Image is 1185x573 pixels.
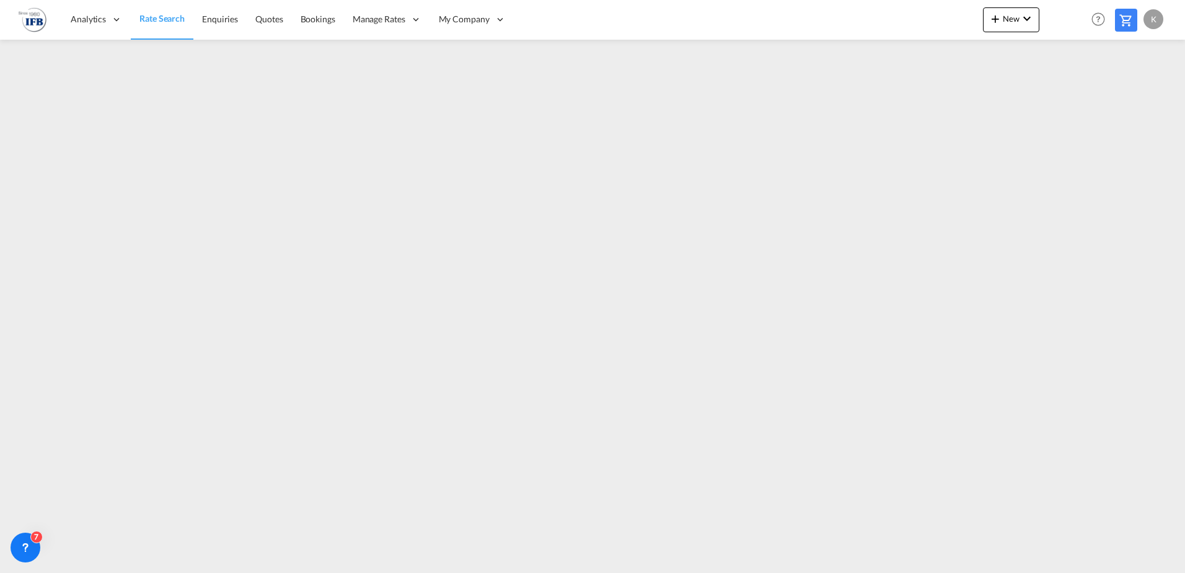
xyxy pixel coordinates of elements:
[255,14,283,24] span: Quotes
[1143,9,1163,29] div: K
[19,6,46,33] img: b4b53bb0256b11ee9ca18b7abc72fd7f.png
[353,13,405,25] span: Manage Rates
[1088,9,1115,31] div: Help
[202,14,238,24] span: Enquiries
[71,13,106,25] span: Analytics
[301,14,335,24] span: Bookings
[439,13,490,25] span: My Company
[988,14,1034,24] span: New
[983,7,1039,32] button: icon-plus 400-fgNewicon-chevron-down
[988,11,1003,26] md-icon: icon-plus 400-fg
[1020,11,1034,26] md-icon: icon-chevron-down
[139,13,185,24] span: Rate Search
[1088,9,1109,30] span: Help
